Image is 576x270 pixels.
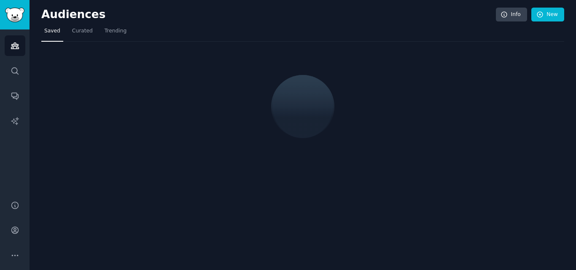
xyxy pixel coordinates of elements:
span: Curated [72,27,93,35]
a: Info [496,8,527,22]
span: Trending [105,27,127,35]
a: Trending [102,24,129,42]
a: Curated [69,24,96,42]
span: Saved [44,27,60,35]
h2: Audiences [41,8,496,21]
a: New [531,8,564,22]
img: GummySearch logo [5,8,24,22]
a: Saved [41,24,63,42]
